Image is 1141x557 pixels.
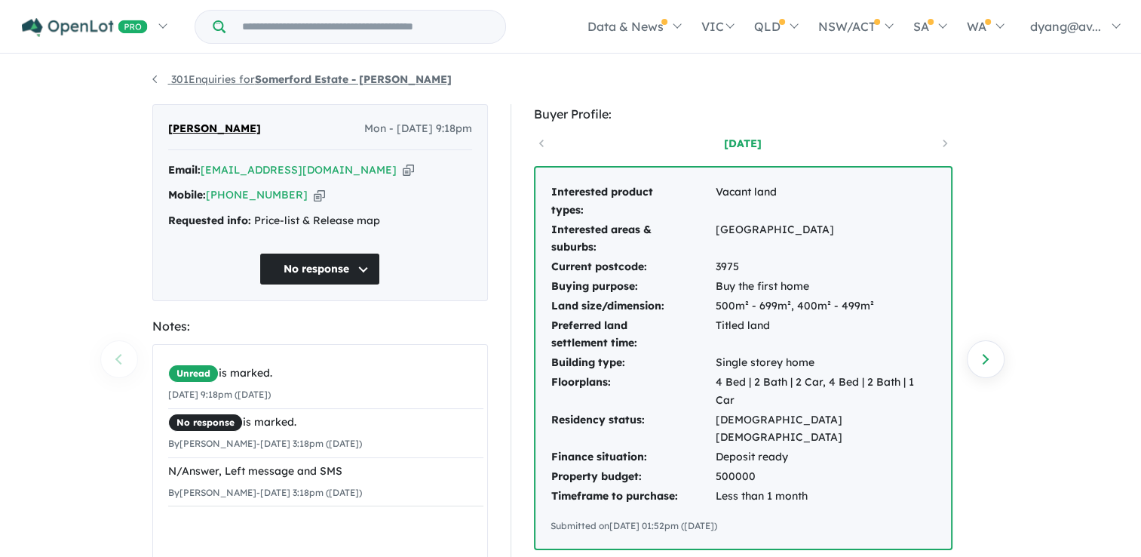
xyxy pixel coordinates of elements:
span: dyang@av... [1030,19,1101,34]
td: Titled land [715,316,936,354]
td: 500m² - 699m², 400m² - 499m² [715,297,936,316]
button: No response [259,253,380,285]
div: N/Answer, Left message and SMS [168,463,483,481]
td: Finance situation: [551,448,715,467]
span: Mon - [DATE] 9:18pm [364,120,472,138]
td: Vacant land [715,183,936,220]
div: Price-list & Release map [168,212,472,230]
td: Buying purpose: [551,277,715,297]
td: [DEMOGRAPHIC_DATA] [DEMOGRAPHIC_DATA] [715,411,936,448]
small: By [PERSON_NAME] - [DATE] 3:18pm ([DATE]) [168,487,362,498]
td: 4 Bed | 2 Bath | 2 Car, 4 Bed | 2 Bath | 1 Car [715,373,936,411]
button: Copy [314,187,325,203]
div: Buyer Profile: [534,104,952,125]
div: is marked. [168,414,483,432]
td: Preferred land settlement time: [551,316,715,354]
div: is marked. [168,365,483,383]
small: By [PERSON_NAME] - [DATE] 3:18pm ([DATE]) [168,438,362,449]
nav: breadcrumb [152,71,989,89]
td: Timeframe to purchase: [551,487,715,506]
img: Openlot PRO Logo White [22,18,148,37]
td: Buy the first home [715,277,936,297]
strong: Mobile: [168,188,206,202]
td: Land size/dimension: [551,297,715,316]
td: Deposit ready [715,448,936,467]
div: Submitted on [DATE] 01:52pm ([DATE]) [551,519,936,534]
td: Interested areas & suburbs: [551,220,715,258]
a: [DATE] [679,136,807,151]
span: No response [168,414,243,432]
td: Current postcode: [551,257,715,277]
a: 301Enquiries forSomerford Estate - [PERSON_NAME] [152,72,452,86]
td: 500000 [715,467,936,487]
button: Copy [403,162,414,178]
td: Less than 1 month [715,487,936,506]
td: [GEOGRAPHIC_DATA] [715,220,936,258]
td: Floorplans: [551,373,715,411]
strong: Requested info: [168,214,251,227]
td: Interested product types: [551,183,715,220]
td: Residency status: [551,411,715,448]
a: [PHONE_NUMBER] [206,188,308,202]
td: 3975 [715,257,936,277]
td: Building type: [551,353,715,373]
strong: Somerford Estate - [PERSON_NAME] [255,72,452,86]
div: Notes: [152,316,488,337]
td: Single storey home [715,353,936,373]
span: Unread [168,365,219,383]
small: [DATE] 9:18pm ([DATE]) [168,389,271,400]
a: [EMAIL_ADDRESS][DOMAIN_NAME] [201,163,397,177]
td: Property budget: [551,467,715,487]
strong: Email: [168,163,201,177]
span: [PERSON_NAME] [168,120,261,138]
input: Try estate name, suburb, builder or developer [229,11,502,43]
